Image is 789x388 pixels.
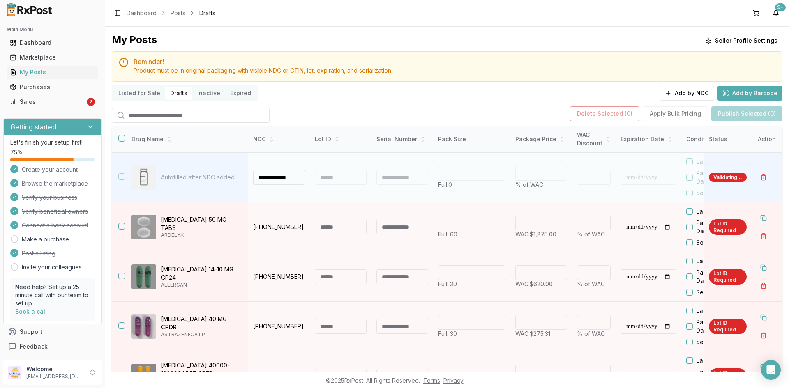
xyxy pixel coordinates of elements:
[7,26,98,33] h2: Main Menu
[696,169,743,186] label: Package Damaged
[709,269,747,285] div: Lot ID Required
[709,173,747,182] div: Validating...
[696,207,737,216] label: Label Residue
[10,98,85,106] div: Sales
[192,87,225,100] button: Inactive
[515,280,553,287] span: WAC: $620.00
[10,122,56,132] h3: Getting started
[443,377,464,384] a: Privacy
[660,86,714,101] button: Add by NDC
[756,170,771,185] button: Delete
[131,135,242,143] div: Drug Name
[87,98,95,106] div: 2
[10,83,95,91] div: Purchases
[577,330,605,337] span: % of WAC
[700,33,782,48] button: Seller Profile Settings
[577,231,605,238] span: % of WAC
[438,181,452,188] span: Full: 0
[696,307,737,315] label: Label Residue
[7,35,98,50] a: Dashboard
[769,7,782,20] button: 9+
[22,193,77,202] span: Verify your business
[22,207,88,216] span: Verify beneficial owners
[161,232,242,239] p: ARDELYX
[112,33,157,48] div: My Posts
[423,377,440,384] a: Terms
[756,328,771,343] button: Delete
[161,216,242,232] p: [MEDICAL_DATA] 50 MG TABS
[10,138,95,147] p: Let's finish your setup first!
[131,264,156,289] img: Namzaric 14-10 MG CP24
[761,360,781,380] div: Open Intercom Messenger
[696,257,737,265] label: Label Residue
[3,339,102,354] button: Feedback
[696,219,743,235] label: Package Damaged
[696,356,737,365] label: Label Residue
[756,278,771,293] button: Delete
[7,50,98,65] a: Marketplace
[7,80,98,94] a: Purchases
[3,66,102,79] button: My Posts
[22,221,88,230] span: Connect a bank account
[696,158,737,166] label: Label Residue
[15,283,90,308] p: Need help? Set up a 25 minute call with our team to set up.
[438,280,457,287] span: Full: 30
[22,165,78,174] span: Create your account
[161,315,242,331] p: [MEDICAL_DATA] 40 MG CPDR
[10,53,95,62] div: Marketplace
[756,310,771,325] button: Duplicate
[20,342,48,351] span: Feedback
[3,80,102,94] button: Purchases
[10,148,23,156] span: 75 %
[696,318,743,335] label: Package Damaged
[315,135,367,143] div: Lot ID
[15,308,47,315] a: Book a call
[621,135,676,143] div: Expiration Date
[681,126,743,153] th: Condition
[161,282,242,288] p: ALLERGAN
[127,9,215,17] nav: breadcrumb
[199,9,215,17] span: Drafts
[253,273,305,281] p: [PHONE_NUMBER]
[161,361,242,378] p: [MEDICAL_DATA] 40000-126000 UNIT CPEP
[131,165,156,190] img: Drug Image
[161,331,242,338] p: ASTRAZENECA LP
[26,365,83,373] p: Welcome
[8,366,21,379] img: User avatar
[704,126,752,153] th: Status
[253,322,305,331] p: [PHONE_NUMBER]
[515,135,567,143] div: Package Price
[127,9,157,17] a: Dashboard
[7,65,98,80] a: My Posts
[165,87,192,100] button: Drafts
[22,263,82,271] a: Invite your colleagues
[7,94,98,109] a: Sales2
[696,338,731,346] label: Seal Broken
[709,319,747,334] div: Lot ID Required
[26,373,83,380] p: [EMAIL_ADDRESS][DOMAIN_NAME]
[515,330,550,337] span: WAC: $275.31
[709,219,747,235] div: Lot ID Required
[751,126,782,153] th: Action
[438,330,457,337] span: Full: 30
[696,269,743,285] label: Package Damaged
[171,9,185,17] a: Posts
[515,181,543,188] span: % of WAC
[22,179,88,188] span: Browse the marketplace
[433,126,510,153] th: Pack Size
[161,265,242,282] p: [MEDICAL_DATA] 14-10 MG CP24
[131,215,156,239] img: Ibsrela 50 MG TABS
[775,3,786,11] div: 9+
[131,314,156,339] img: NexIUM 40 MG CPDR
[3,36,102,49] button: Dashboard
[253,135,305,143] div: NDC
[696,239,731,247] label: Seal Broken
[717,86,782,101] button: Add by Barcode
[709,368,747,384] div: Lot ID Required
[113,87,165,100] button: Listed for Sale
[225,87,256,100] button: Expired
[22,249,55,257] span: Post a listing
[253,223,305,231] p: [PHONE_NUMBER]
[10,39,95,47] div: Dashboard
[577,280,605,287] span: % of WAC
